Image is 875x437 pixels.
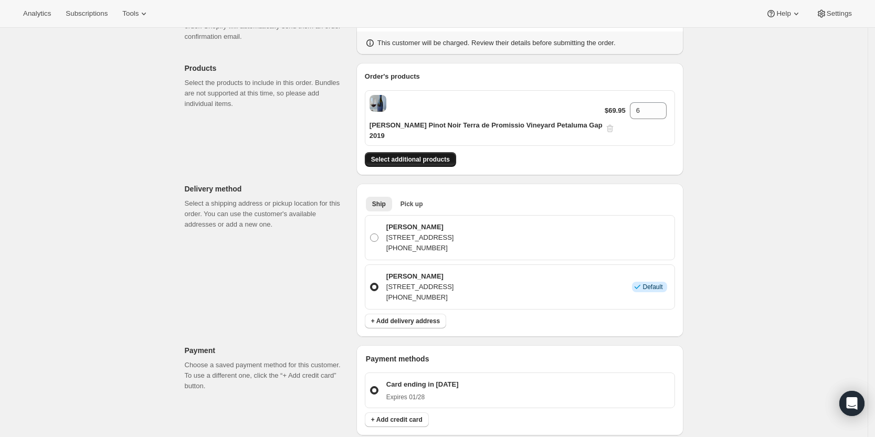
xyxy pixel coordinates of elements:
[365,72,420,80] span: Order's products
[23,9,51,18] span: Analytics
[386,222,454,232] p: [PERSON_NAME]
[386,292,454,303] p: [PHONE_NUMBER]
[365,152,456,167] button: Select additional products
[185,360,348,391] p: Choose a saved payment method for this customer. To use a different one, click the “+ Add credit ...
[776,9,790,18] span: Help
[66,9,108,18] span: Subscriptions
[400,200,423,208] span: Pick up
[386,232,454,243] p: [STREET_ADDRESS]
[59,6,114,21] button: Subscriptions
[116,6,155,21] button: Tools
[372,200,386,208] span: Ship
[185,184,348,194] p: Delivery method
[760,6,807,21] button: Help
[365,314,446,328] button: + Add delivery address
[17,6,57,21] button: Analytics
[370,120,605,141] p: [PERSON_NAME] Pinot Noir Terra de Promissio Vineyard Petaluma Gap 2019
[386,243,454,253] p: [PHONE_NUMBER]
[386,393,459,401] p: Expires 01/28
[642,283,662,291] span: Default
[827,9,852,18] span: Settings
[365,412,429,427] button: + Add credit card
[605,105,626,116] p: $69.95
[122,9,139,18] span: Tools
[185,198,348,230] p: Select a shipping address or pickup location for this order. You can use the customer's available...
[377,38,616,48] p: This customer will be charged. Review their details before submitting the order.
[366,354,675,364] p: Payment methods
[386,271,454,282] p: [PERSON_NAME]
[386,379,459,390] p: Card ending in [DATE]
[810,6,858,21] button: Settings
[185,78,348,109] p: Select the products to include in this order. Bundles are not supported at this time, so please a...
[371,317,440,325] span: + Add delivery address
[371,155,450,164] span: Select additional products
[371,415,423,424] span: + Add credit card
[370,95,386,112] span: Default Title
[185,345,348,356] p: Payment
[839,391,865,416] div: Open Intercom Messenger
[386,282,454,292] p: [STREET_ADDRESS]
[185,63,348,73] p: Products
